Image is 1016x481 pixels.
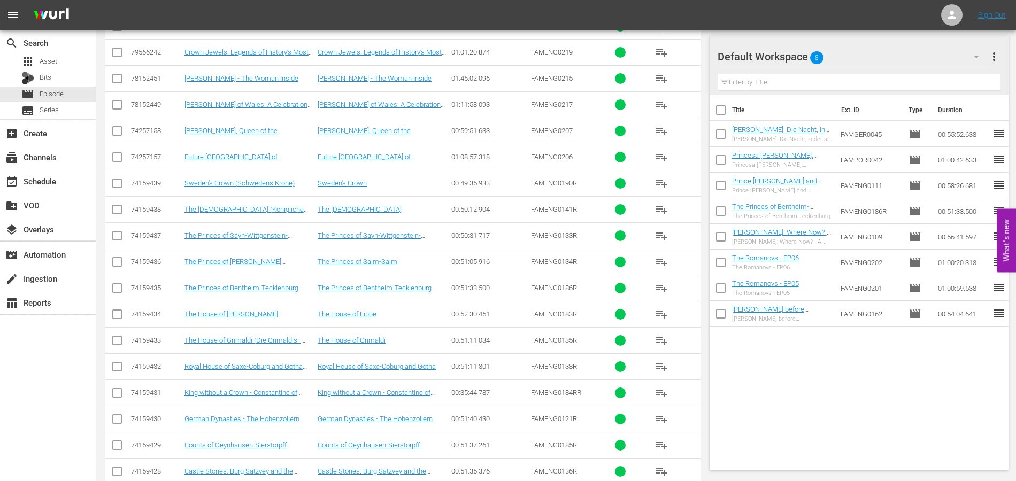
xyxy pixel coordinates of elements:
[131,336,181,344] div: 74159433
[131,48,181,56] div: 79566242
[451,467,528,475] div: 00:51:35.376
[184,258,310,282] a: The Princes of [PERSON_NAME] (Adelsdynastien in [GEOGRAPHIC_DATA] - Die Fürsten zu [PERSON_NAME])
[655,255,668,268] span: playlist_add
[184,231,298,263] a: The Princes of Sayn-Wittgenstein-Berleburg (Adelsdynastien in [GEOGRAPHIC_DATA] - Die Fürsten zu ...
[131,362,181,370] div: 74159432
[531,336,577,344] span: FAMENG0135R
[131,74,181,82] div: 78152451
[649,354,674,379] button: playlist_add
[531,153,573,161] span: FAMENG0206
[21,104,34,117] span: Series
[655,125,668,137] span: playlist_add
[992,127,1005,140] span: reorder
[655,46,668,59] span: playlist_add
[718,42,990,72] div: Default Workspace
[909,282,921,294] span: movie
[184,205,308,221] a: The [DEMOGRAPHIC_DATA] (Königliche Dynastien - Die Romanows)
[451,153,528,161] div: 01:08:57.318
[451,441,528,449] div: 00:51:37.261
[909,179,921,192] span: Episode
[531,362,577,370] span: FAMENG0138R
[649,275,674,301] button: playlist_add
[934,301,992,327] td: 00:54:04.641
[131,415,181,423] div: 74159430
[655,72,668,85] span: playlist_add
[318,205,402,213] a: The [DEMOGRAPHIC_DATA]
[649,118,674,144] button: playlist_add
[184,336,305,352] a: The House of Grimaldi (Die Grimaldis - Adel verpflichtet)
[531,179,577,187] span: FAMENG0190R
[318,441,420,449] a: Counts of Oeynhausen-Sierstorpff
[531,127,573,135] span: FAMENG0207
[934,173,992,198] td: 00:58:26.681
[21,88,34,100] span: Episode
[318,336,386,344] a: The House of Grimaldi
[184,100,312,117] a: [PERSON_NAME] of Wales: A Celebration of Life
[451,258,528,266] div: 00:51:05.916
[649,249,674,275] button: playlist_add
[531,389,581,397] span: FAMENG0184RR
[318,362,436,370] a: Royal House of Saxe-Coburg and Gotha
[318,74,432,82] a: [PERSON_NAME] - The Woman Inside
[732,151,825,183] a: Princesa [PERSON_NAME]: [PERSON_NAME] Vida Após a Morte ([PERSON_NAME]: A Life After Death)
[451,415,528,423] div: 00:51:40.430
[184,284,303,308] a: The Princes of Bentheim-Tecklenburg (Dynastien in NRW-Die Fürsten zu Bentheim-Tecklenburg)
[5,249,18,261] span: Automation
[836,275,904,301] td: FAMENG0201
[131,153,181,161] div: 74257157
[6,9,19,21] span: menu
[902,95,932,125] th: Type
[318,310,376,318] a: The House of Lippe
[732,290,799,297] div: The Romanovs - EP05
[184,153,282,169] a: Future [GEOGRAPHIC_DATA] of [GEOGRAPHIC_DATA]
[184,310,308,334] a: The House of [PERSON_NAME] (Adelsdynastien in [GEOGRAPHIC_DATA]: [PERSON_NAME] und sein Fürstenhaus
[318,48,446,64] a: Crown Jewels: Legends of History’s Most Iconic Gems
[992,255,1005,268] span: reorder
[5,199,18,212] span: VOD
[732,305,821,329] a: [PERSON_NAME] before [PERSON_NAME] (Before they were Royals)
[451,362,528,370] div: 00:51:11.301
[531,231,577,239] span: FAMENG0133R
[934,121,992,147] td: 00:55:52.638
[810,46,823,69] span: 8
[932,95,996,125] th: Duration
[184,415,307,431] a: German Dynasties - The Hohenzollern (Deutsche Dynastien - Die Hohenzollern)
[732,280,799,288] a: The Romanovs - EP05
[318,153,415,169] a: Future [GEOGRAPHIC_DATA] of [GEOGRAPHIC_DATA]
[992,307,1005,320] span: reorder
[997,209,1016,273] button: Open Feedback Widget
[451,48,528,56] div: 01:01:20.874
[655,282,668,294] span: playlist_add
[131,258,181,266] div: 74159436
[655,439,668,452] span: playlist_add
[992,281,1005,294] span: reorder
[184,48,313,64] a: Crown Jewels: Legends of History’s Most Iconic Gems
[40,89,64,99] span: Episode
[655,308,668,321] span: playlist_add
[318,258,397,266] a: The Princes of Salm-Salm
[40,72,51,83] span: Bits
[21,55,34,68] span: Asset
[732,187,833,194] div: Prince [PERSON_NAME] and [PERSON_NAME]: The Next Royal Generation
[909,128,921,141] span: Episode
[451,310,528,318] div: 00:52:30.451
[451,336,528,344] div: 00:51:11.034
[318,100,445,117] a: [PERSON_NAME] of Wales: A Celebration of Life
[451,284,528,292] div: 00:51:33.500
[5,223,18,236] span: Overlays
[318,179,367,187] a: Sweden's Crown
[732,264,799,271] div: The Romanovs - EP06
[732,238,833,245] div: [PERSON_NAME]: Where Now? - A Woman Alone
[318,231,425,247] a: The Princes of Sayn-Wittgenstein-Berleburg
[21,72,34,84] div: Bits
[451,231,528,239] div: 00:50:31.717
[531,74,573,82] span: FAMENG0215
[732,203,829,235] a: The Princes of Bentheim-Tecklenburg (Dynastien in NRW-Die Fürsten zu Bentheim-Tecklenburg)
[988,44,1000,69] button: more_vert
[992,230,1005,243] span: reorder
[732,315,833,322] div: [PERSON_NAME] before [PERSON_NAME] (Before they were Royals)
[451,100,528,108] div: 01:11:58.093
[649,66,674,91] button: playlist_add
[184,441,304,465] a: Counts of Oeynhausen-Sierstorpff (Dynastien in [GEOGRAPHIC_DATA]- Die Grafen von Oeynhausen-Siers...
[909,205,921,218] span: Episode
